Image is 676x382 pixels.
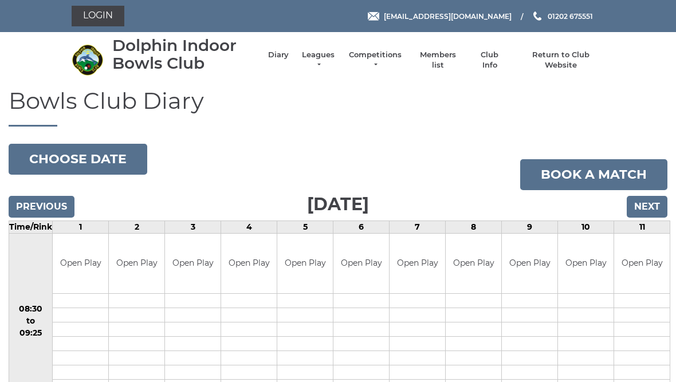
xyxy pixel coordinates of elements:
[390,220,446,233] td: 7
[53,220,109,233] td: 1
[614,234,670,294] td: Open Play
[9,220,53,233] td: Time/Rink
[614,220,670,233] td: 11
[384,11,512,20] span: [EMAIL_ADDRESS][DOMAIN_NAME]
[446,220,502,233] td: 8
[446,234,501,294] td: Open Play
[300,50,336,70] a: Leagues
[368,11,512,22] a: Email [EMAIL_ADDRESS][DOMAIN_NAME]
[277,234,333,294] td: Open Play
[502,220,558,233] td: 9
[532,11,593,22] a: Phone us 01202 675551
[112,37,257,72] div: Dolphin Indoor Bowls Club
[9,144,147,175] button: Choose date
[627,196,667,218] input: Next
[548,11,593,20] span: 01202 675551
[558,234,614,294] td: Open Play
[502,234,557,294] td: Open Play
[333,234,389,294] td: Open Play
[390,234,445,294] td: Open Play
[520,159,667,190] a: Book a match
[109,234,164,294] td: Open Play
[109,220,165,233] td: 2
[333,220,390,233] td: 6
[518,50,604,70] a: Return to Club Website
[368,12,379,21] img: Email
[72,6,124,26] a: Login
[9,88,667,127] h1: Bowls Club Diary
[277,220,333,233] td: 5
[348,50,403,70] a: Competitions
[414,50,461,70] a: Members list
[72,44,103,76] img: Dolphin Indoor Bowls Club
[221,220,277,233] td: 4
[9,196,74,218] input: Previous
[165,234,221,294] td: Open Play
[558,220,614,233] td: 10
[268,50,289,60] a: Diary
[53,234,108,294] td: Open Play
[473,50,506,70] a: Club Info
[165,220,221,233] td: 3
[533,11,541,21] img: Phone us
[221,234,277,294] td: Open Play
